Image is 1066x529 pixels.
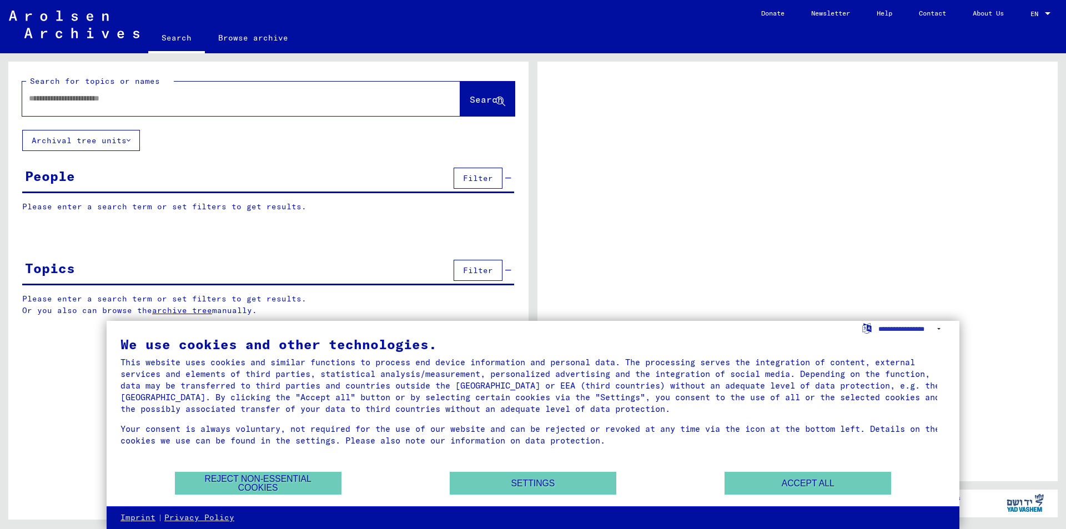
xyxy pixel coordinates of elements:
a: Privacy Policy [164,512,234,523]
button: Filter [454,168,502,189]
button: Accept all [725,472,891,495]
a: Imprint [120,512,155,523]
span: Filter [463,265,493,275]
div: Topics [25,258,75,278]
p: Please enter a search term or set filters to get results. Or you also can browse the manually. [22,293,515,316]
span: Search [470,94,503,105]
button: Filter [454,260,502,281]
button: Archival tree units [22,130,140,151]
div: Your consent is always voluntary, not required for the use of our website and can be rejected or ... [120,423,946,446]
img: Arolsen_neg.svg [9,11,139,38]
div: This website uses cookies and similar functions to process end device information and personal da... [120,356,946,415]
img: yv_logo.png [1004,489,1046,517]
span: EN [1030,10,1043,18]
mat-label: Search for topics or names [30,76,160,86]
button: Settings [450,472,616,495]
div: We use cookies and other technologies. [120,337,946,351]
a: archive tree [152,305,212,315]
span: Filter [463,173,493,183]
a: Search [148,24,205,53]
button: Search [460,82,515,116]
a: Browse archive [205,24,301,51]
button: Reject non-essential cookies [175,472,341,495]
div: People [25,166,75,186]
p: Please enter a search term or set filters to get results. [22,201,514,213]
